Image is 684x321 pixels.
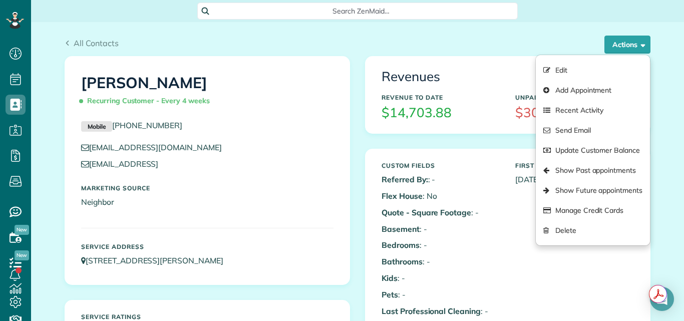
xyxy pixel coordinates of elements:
a: [EMAIL_ADDRESS] [81,159,168,169]
b: Last Professional Cleaning [382,306,481,316]
a: Edit [536,60,650,80]
b: Bedrooms [382,240,420,250]
p: [DATE] [515,174,634,185]
a: All Contacts [65,37,119,49]
b: Bathrooms [382,256,423,266]
a: [STREET_ADDRESS][PERSON_NAME] [81,255,233,265]
p: : - [382,289,500,300]
p: : No [382,190,500,202]
button: Actions [604,36,650,54]
h3: $307.40 [515,106,634,120]
h3: Revenues [382,70,634,84]
a: Mobile[PHONE_NUMBER] [81,120,182,130]
a: Show Past appointments [536,160,650,180]
span: All Contacts [74,38,119,48]
b: Basement [382,224,420,234]
h5: Marketing Source [81,185,333,191]
h5: Unpaid Balance [515,94,634,101]
p: : - [382,174,500,185]
span: New [15,225,29,235]
b: Kids [382,273,398,283]
span: Recurring Customer - Every 4 weeks [81,92,214,110]
p: : - [382,239,500,251]
p: : - [382,256,500,267]
p: : - [382,223,500,235]
b: Referred By: [382,174,428,184]
b: Flex House [382,191,423,201]
h1: [PERSON_NAME] [81,75,333,110]
b: Pets [382,289,398,299]
a: [EMAIL_ADDRESS][DOMAIN_NAME] [81,142,231,152]
a: Add Appointment [536,80,650,100]
small: Mobile [81,121,112,132]
h3: $14,703.88 [382,106,500,120]
p: : - [382,207,500,218]
p: Neighbor [81,196,333,208]
a: Send Email [536,120,650,140]
h5: Service ratings [81,313,333,320]
p: : - [382,272,500,284]
a: Show Future appointments [536,180,650,200]
h5: First Serviced On [515,162,634,169]
span: New [15,250,29,260]
b: Quote - Square Footage [382,207,471,217]
h5: Revenue to Date [382,94,500,101]
a: Manage Credit Cards [536,200,650,220]
a: Update Customer Balance [536,140,650,160]
h5: Custom Fields [382,162,500,169]
a: Recent Activity [536,100,650,120]
a: Delete [536,220,650,240]
h5: Service Address [81,243,333,250]
p: : - [382,305,500,317]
